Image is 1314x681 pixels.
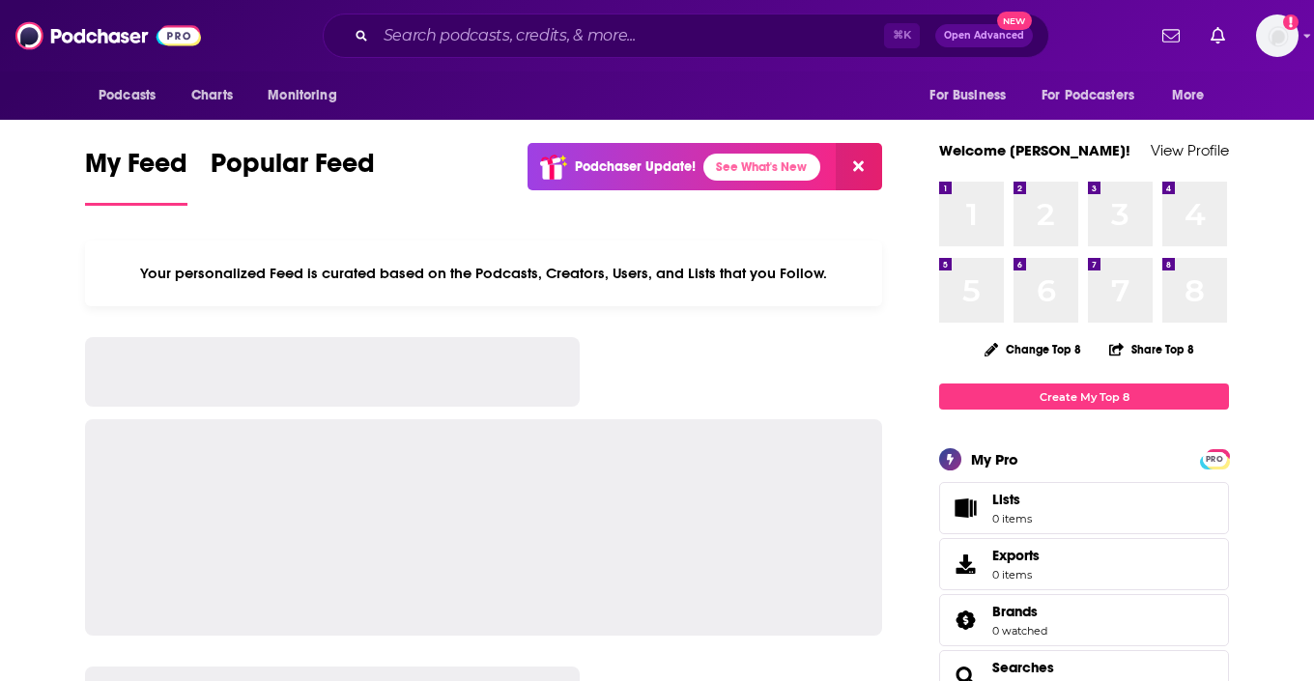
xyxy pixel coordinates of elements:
[179,77,244,114] a: Charts
[992,659,1054,676] a: Searches
[99,82,156,109] span: Podcasts
[1256,14,1299,57] span: Logged in as AllisonGren
[992,547,1040,564] span: Exports
[1256,14,1299,57] img: User Profile
[992,603,1047,620] a: Brands
[944,31,1024,41] span: Open Advanced
[323,14,1049,58] div: Search podcasts, credits, & more...
[939,482,1229,534] a: Lists
[939,141,1130,159] a: Welcome [PERSON_NAME]!
[992,624,1047,638] a: 0 watched
[191,82,233,109] span: Charts
[939,594,1229,646] span: Brands
[916,77,1030,114] button: open menu
[971,450,1018,468] div: My Pro
[935,24,1033,47] button: Open AdvancedNew
[973,337,1093,361] button: Change Top 8
[85,77,181,114] button: open menu
[211,147,375,191] span: Popular Feed
[703,154,820,181] a: See What's New
[884,23,920,48] span: ⌘ K
[1203,452,1226,467] span: PRO
[1203,451,1226,466] a: PRO
[211,147,375,206] a: Popular Feed
[1151,141,1229,159] a: View Profile
[992,512,1032,525] span: 0 items
[1158,77,1229,114] button: open menu
[268,82,336,109] span: Monitoring
[575,158,696,175] p: Podchaser Update!
[946,607,985,634] a: Brands
[939,538,1229,590] a: Exports
[939,383,1229,410] a: Create My Top 8
[85,241,882,306] div: Your personalized Feed is curated based on the Podcasts, Creators, Users, and Lists that you Follow.
[992,603,1038,620] span: Brands
[992,491,1032,508] span: Lists
[1256,14,1299,57] button: Show profile menu
[1283,14,1299,30] svg: Add a profile image
[1203,19,1233,52] a: Show notifications dropdown
[946,495,985,522] span: Lists
[85,147,187,191] span: My Feed
[1155,19,1187,52] a: Show notifications dropdown
[997,12,1032,30] span: New
[992,491,1020,508] span: Lists
[254,77,361,114] button: open menu
[85,147,187,206] a: My Feed
[1172,82,1205,109] span: More
[929,82,1006,109] span: For Business
[1029,77,1162,114] button: open menu
[1108,330,1195,368] button: Share Top 8
[15,17,201,54] img: Podchaser - Follow, Share and Rate Podcasts
[376,20,884,51] input: Search podcasts, credits, & more...
[946,551,985,578] span: Exports
[992,568,1040,582] span: 0 items
[1042,82,1134,109] span: For Podcasters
